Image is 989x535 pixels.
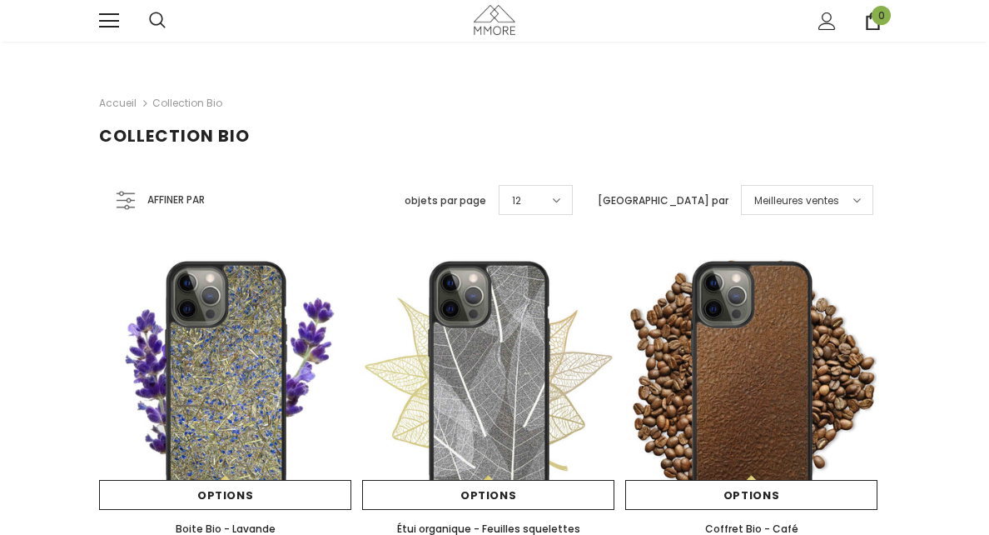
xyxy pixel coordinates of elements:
span: Collection Bio [99,124,250,147]
img: Cas MMORE [474,5,515,34]
a: 0 [864,12,882,30]
a: Collection Bio [152,96,222,110]
span: 0 [872,6,891,25]
label: objets par page [405,192,486,209]
a: Options [625,480,877,510]
a: Options [362,480,614,510]
span: Meilleures ventes [754,192,839,209]
label: [GEOGRAPHIC_DATA] par [598,192,728,209]
span: Affiner par [147,191,205,209]
a: Accueil [99,93,137,113]
span: 12 [512,192,521,209]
